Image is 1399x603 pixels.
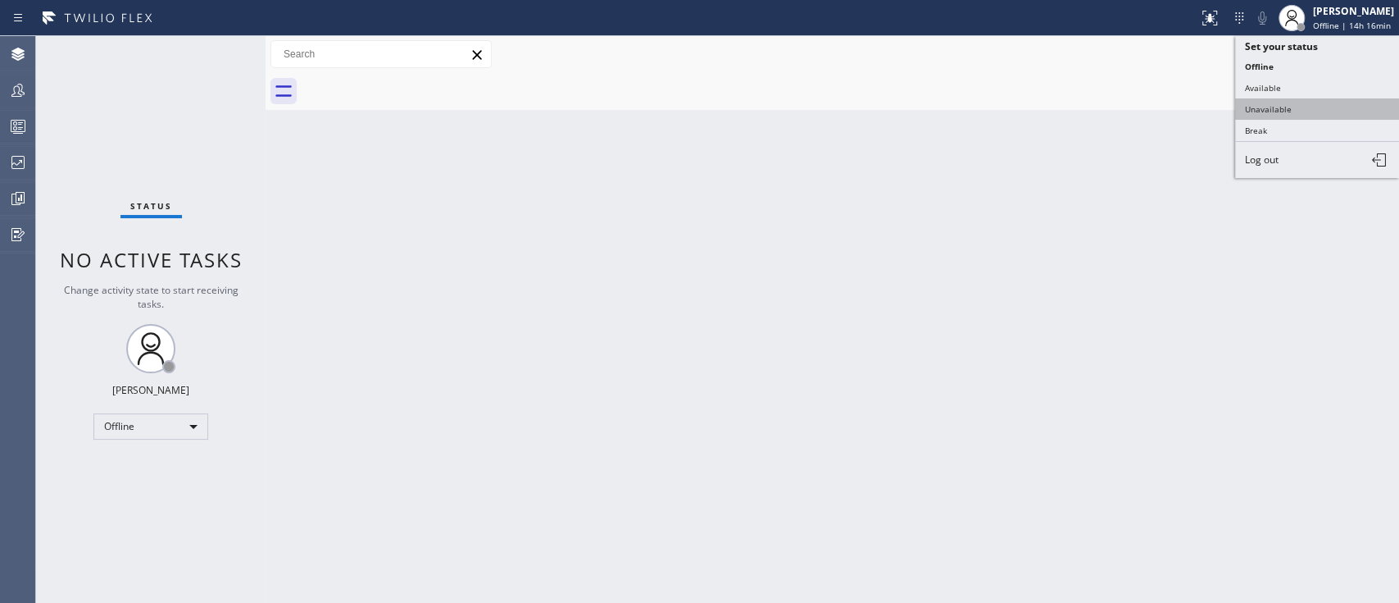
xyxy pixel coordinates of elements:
div: [PERSON_NAME] [1313,4,1394,18]
span: Change activity state to start receiving tasks. [64,283,238,311]
div: Offline [93,413,208,440]
span: Offline | 14h 16min [1313,20,1391,31]
button: Mute [1251,7,1274,30]
span: No active tasks [60,246,243,273]
div: [PERSON_NAME] [112,383,189,397]
span: Status [130,200,172,212]
input: Search [271,41,491,67]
